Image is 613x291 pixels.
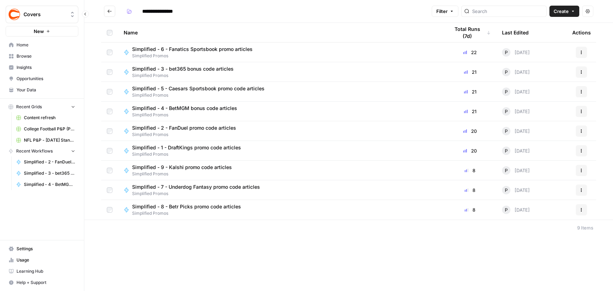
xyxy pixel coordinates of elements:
a: Your Data [6,84,78,96]
span: Simplified Promos [132,171,237,177]
span: Browse [17,53,75,59]
button: Go back [104,6,115,17]
span: Simplified Promos [132,72,239,79]
span: Simplified - 2 - FanDuel promo code articles [24,159,75,165]
a: Settings [6,243,78,254]
span: Recent Workflows [16,148,53,154]
div: [DATE] [502,107,530,116]
div: 8 [449,167,491,174]
span: Simplified - 2 - FanDuel promo code articles [132,124,236,131]
div: Actions [572,23,591,42]
a: Simplified - 2 - FanDuel promo code articlesSimplified Promos [124,124,438,138]
span: Simplified Promos [132,210,247,216]
span: Simplified - 1 - DraftKings promo code articles [132,144,241,151]
span: P [505,49,508,56]
span: P [505,206,508,213]
span: P [505,128,508,135]
span: Covers [24,11,66,18]
span: P [505,167,508,174]
a: Simplified - 5 - Caesars Sportsbook promo code articlesSimplified Promos [124,85,438,98]
button: Help + Support [6,277,78,288]
span: Opportunities [17,76,75,82]
a: Simplified - 4 - BetMGM bonus code articles [13,179,78,190]
span: Simplified - 4 - BetMGM bonus code articles [132,105,237,112]
a: Simplified - 1 - DraftKings promo code articlesSimplified Promos [124,144,438,157]
span: Simplified Promos [132,92,270,98]
a: Simplified - 2 - FanDuel promo code articles [13,156,78,168]
div: [DATE] [502,68,530,76]
div: 8 [449,206,491,213]
span: Simplified Promos [132,131,242,138]
span: P [505,69,508,76]
button: Filter [432,6,458,17]
a: Simplified - 3 - bet365 bonus code articlesSimplified Promos [124,65,438,79]
a: Learning Hub [6,266,78,277]
div: 20 [449,128,491,135]
a: Insights [6,62,78,73]
a: College Football P&P (Production) Grid (1) [13,123,78,135]
span: Simplified - 3 - bet365 bonus code articles [132,65,234,72]
button: Create [549,6,579,17]
span: Usage [17,257,75,263]
a: Opportunities [6,73,78,84]
span: Learning Hub [17,268,75,274]
div: 21 [449,108,491,115]
span: P [505,88,508,95]
span: Simplified - 4 - BetMGM bonus code articles [24,181,75,188]
a: Simplified - 3 - bet365 bonus code articles [13,168,78,179]
button: Recent Grids [6,102,78,112]
a: Simplified - 8 - Betr Picks promo code articlesSimplified Promos [124,203,438,216]
span: Simplified - 7 - Underdog Fantasy promo code articles [132,183,260,190]
span: Home [17,42,75,48]
span: P [505,147,508,154]
button: New [6,26,78,37]
span: Simplified Promos [132,190,266,197]
img: Covers Logo [8,8,21,21]
span: Simplified - 9 - Kalshi promo code articles [132,164,232,171]
span: New [34,28,44,35]
span: Simplified - 3 - bet365 bonus code articles [24,170,75,176]
span: Simplified Promos [132,151,247,157]
div: 8 [449,187,491,194]
span: Your Data [17,87,75,93]
span: College Football P&P (Production) Grid (1) [24,126,75,132]
div: [DATE] [502,88,530,96]
span: Recent Grids [16,104,42,110]
span: Simplified - 6 - Fanatics Sportsbook promo articles [132,46,253,53]
div: [DATE] [502,186,530,194]
button: Workspace: Covers [6,6,78,23]
span: Filter [436,8,448,15]
div: 21 [449,69,491,76]
span: Insights [17,64,75,71]
div: Name [124,23,438,42]
span: P [505,187,508,194]
span: Content refresh [24,115,75,121]
a: Usage [6,254,78,266]
a: Browse [6,51,78,62]
input: Search [472,8,543,15]
a: Simplified - 4 - BetMGM bonus code articlesSimplified Promos [124,105,438,118]
a: Simplified - 9 - Kalshi promo code articlesSimplified Promos [124,164,438,177]
div: [DATE] [502,206,530,214]
a: Content refresh [13,112,78,123]
span: Create [554,8,569,15]
span: Simplified Promos [132,53,258,59]
div: Last Edited [502,23,529,42]
div: [DATE] [502,127,530,135]
a: NFL P&P - [DATE] Standard (Production) Grid [13,135,78,146]
div: 22 [449,49,491,56]
div: [DATE] [502,147,530,155]
span: NFL P&P - [DATE] Standard (Production) Grid [24,137,75,143]
div: 20 [449,147,491,154]
span: Simplified - 8 - Betr Picks promo code articles [132,203,241,210]
span: Help + Support [17,279,75,286]
div: [DATE] [502,48,530,57]
div: Total Runs (7d) [449,23,491,42]
a: Simplified - 6 - Fanatics Sportsbook promo articlesSimplified Promos [124,46,438,59]
a: Simplified - 7 - Underdog Fantasy promo code articlesSimplified Promos [124,183,438,197]
a: Home [6,39,78,51]
div: 9 Items [577,224,593,231]
span: Simplified Promos [132,112,243,118]
span: Settings [17,246,75,252]
span: P [505,108,508,115]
